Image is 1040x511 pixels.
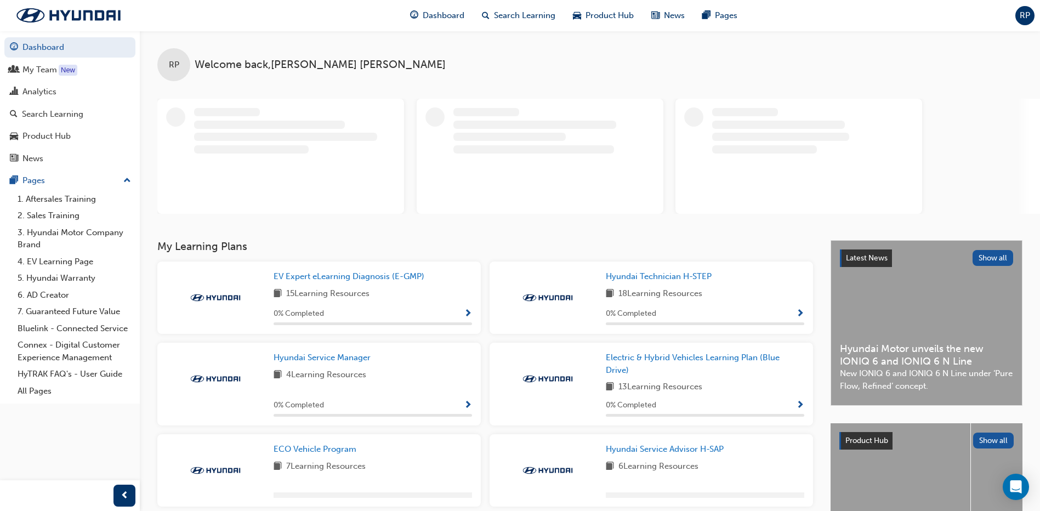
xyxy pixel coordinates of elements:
span: RP [169,59,179,71]
a: 7. Guaranteed Future Value [13,303,135,320]
button: Pages [4,171,135,191]
a: news-iconNews [643,4,694,27]
span: 0 % Completed [606,399,656,412]
a: Hyundai Service Advisor H-SAP [606,443,728,456]
a: Dashboard [4,37,135,58]
span: up-icon [123,174,131,188]
span: book-icon [606,460,614,474]
a: 2. Sales Training [13,207,135,224]
button: Show Progress [464,307,472,321]
a: 1. Aftersales Training [13,191,135,208]
span: guage-icon [10,43,18,53]
a: Bluelink - Connected Service [13,320,135,337]
img: Trak [5,4,132,27]
span: pages-icon [10,176,18,186]
span: pages-icon [702,9,711,22]
span: Hyundai Service Advisor H-SAP [606,444,724,454]
button: Show Progress [464,399,472,412]
div: Pages [22,174,45,187]
span: car-icon [573,9,581,22]
button: Show Progress [796,399,804,412]
a: guage-iconDashboard [401,4,473,27]
a: Latest NewsShow all [840,249,1013,267]
a: 3. Hyundai Motor Company Brand [13,224,135,253]
a: Product Hub [4,126,135,146]
span: Electric & Hybrid Vehicles Learning Plan (Blue Drive) [606,353,780,375]
span: book-icon [274,287,282,301]
span: news-icon [651,9,660,22]
span: Welcome back , [PERSON_NAME] [PERSON_NAME] [195,59,446,71]
button: RP [1015,6,1035,25]
span: Search Learning [494,9,555,22]
a: Hyundai Technician H-STEP [606,270,716,283]
span: guage-icon [410,9,418,22]
h3: My Learning Plans [157,240,813,253]
img: Trak [518,373,578,384]
span: book-icon [274,368,282,382]
span: Latest News [846,253,888,263]
img: Trak [185,465,246,476]
span: Hyundai Service Manager [274,353,371,362]
span: New IONIQ 6 and IONIQ 6 N Line under ‘Pure Flow, Refined’ concept. [840,367,1013,392]
span: Show Progress [796,309,804,319]
span: 4 Learning Resources [286,368,366,382]
span: news-icon [10,154,18,164]
a: Latest NewsShow allHyundai Motor unveils the new IONIQ 6 and IONIQ 6 N LineNew IONIQ 6 and IONIQ ... [831,240,1022,406]
span: Hyundai Technician H-STEP [606,271,712,281]
a: Search Learning [4,104,135,124]
span: book-icon [274,460,282,474]
span: prev-icon [121,489,129,503]
span: RP [1020,9,1030,22]
a: 6. AD Creator [13,287,135,304]
button: Show all [973,433,1014,448]
span: News [664,9,685,22]
span: book-icon [606,381,614,394]
a: Hyundai Service Manager [274,351,375,364]
a: All Pages [13,383,135,400]
span: Show Progress [464,401,472,411]
a: HyTRAK FAQ's - User Guide [13,366,135,383]
div: Open Intercom Messenger [1003,474,1029,500]
span: 13 Learning Resources [618,381,702,394]
span: EV Expert eLearning Diagnosis (E-GMP) [274,271,424,281]
a: News [4,149,135,169]
button: Show all [973,250,1014,266]
div: Search Learning [22,108,83,121]
span: 0 % Completed [274,308,324,320]
a: Electric & Hybrid Vehicles Learning Plan (Blue Drive) [606,351,804,376]
img: Trak [185,373,246,384]
span: Dashboard [423,9,464,22]
span: search-icon [10,110,18,120]
div: Product Hub [22,130,71,143]
img: Trak [518,292,578,303]
a: car-iconProduct Hub [564,4,643,27]
button: DashboardMy TeamAnalyticsSearch LearningProduct HubNews [4,35,135,171]
a: Product HubShow all [839,432,1014,450]
span: 7 Learning Resources [286,460,366,474]
span: Show Progress [796,401,804,411]
span: 0 % Completed [606,308,656,320]
div: My Team [22,64,57,76]
span: 6 Learning Resources [618,460,698,474]
div: News [22,152,43,165]
a: 5. Hyundai Warranty [13,270,135,287]
span: Product Hub [586,9,634,22]
span: car-icon [10,132,18,141]
div: Analytics [22,86,56,98]
a: 4. EV Learning Page [13,253,135,270]
a: pages-iconPages [694,4,746,27]
a: My Team [4,60,135,80]
a: Analytics [4,82,135,102]
img: Trak [518,465,578,476]
span: 0 % Completed [274,399,324,412]
span: Show Progress [464,309,472,319]
a: Connex - Digital Customer Experience Management [13,337,135,366]
span: Hyundai Motor unveils the new IONIQ 6 and IONIQ 6 N Line [840,343,1013,367]
span: 15 Learning Resources [286,287,370,301]
span: Product Hub [845,436,888,445]
a: ECO Vehicle Program [274,443,361,456]
div: Tooltip anchor [59,65,77,76]
button: Show Progress [796,307,804,321]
